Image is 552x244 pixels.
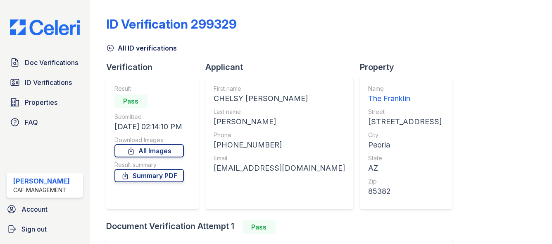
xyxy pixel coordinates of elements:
div: [EMAIL_ADDRESS][DOMAIN_NAME] [214,162,345,174]
span: Doc Verifications [25,58,78,68]
div: AZ [368,162,442,174]
a: ID Verifications [7,74,83,91]
div: CAF Management [13,186,70,194]
div: Peoria [368,139,442,151]
img: CE_Logo_Blue-a8612792a0a2168367f1c8372b55b34899dd931a85d93a1a3d3e32e68fde9ad4.png [3,19,86,35]
div: Email [214,154,345,162]
div: Pass [243,220,276,234]
div: [DATE] 02:14:10 PM [114,121,184,133]
div: Last name [214,108,345,116]
a: Summary PDF [114,169,184,182]
div: ID Verification 299329 [106,17,237,31]
span: Sign out [21,224,47,234]
div: Download Images [114,136,184,144]
div: [PHONE_NUMBER] [214,139,345,151]
div: Document Verification Attempt 1 [106,220,459,234]
div: [PERSON_NAME] [13,176,70,186]
div: Result [114,85,184,93]
div: The Franklin [368,93,442,104]
div: [STREET_ADDRESS] [368,116,442,128]
div: First name [214,85,345,93]
span: Properties [25,97,57,107]
a: Account [3,201,86,217]
span: Account [21,204,48,214]
div: City [368,131,442,139]
a: All Images [114,144,184,157]
div: [PERSON_NAME] [214,116,345,128]
a: Properties [7,94,83,111]
div: CHELSY [PERSON_NAME] [214,93,345,104]
div: Zip [368,177,442,186]
div: Pass [114,94,148,108]
a: FAQ [7,114,83,130]
div: Phone [214,131,345,139]
div: State [368,154,442,162]
span: ID Verifications [25,77,72,87]
a: Name The Franklin [368,85,442,104]
div: 85382 [368,186,442,197]
div: Result summary [114,161,184,169]
a: Doc Verifications [7,54,83,71]
span: FAQ [25,117,38,127]
div: Street [368,108,442,116]
div: Submitted [114,113,184,121]
div: Name [368,85,442,93]
div: Verification [106,61,205,73]
a: All ID verifications [106,43,177,53]
div: Applicant [205,61,360,73]
div: Property [360,61,459,73]
a: Sign out [3,221,86,237]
